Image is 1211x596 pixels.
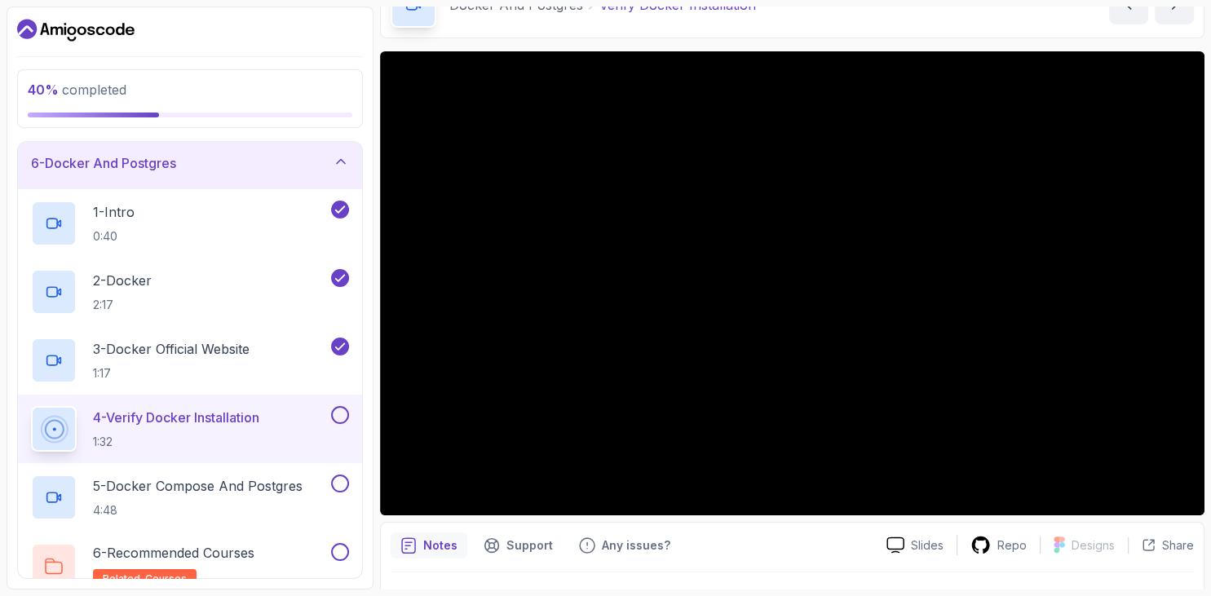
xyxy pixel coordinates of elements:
[18,137,362,189] button: 6-Docker And Postgres
[957,535,1040,555] a: Repo
[28,82,126,98] span: completed
[31,406,349,452] button: 4-Verify Docker Installation1:32
[93,297,152,313] p: 2:17
[31,153,176,173] h3: 6 - Docker And Postgres
[93,339,250,359] p: 3 - Docker Official Website
[93,434,259,450] p: 1:32
[17,17,135,43] a: Dashboard
[31,543,349,589] button: 6-Recommended Coursesrelated-courses
[31,201,349,246] button: 1-Intro0:40
[93,543,254,563] p: 6 - Recommended Courses
[380,51,1204,515] iframe: 4 - Verify Docker Installation
[1072,537,1115,554] p: Designs
[1128,537,1194,554] button: Share
[997,537,1027,554] p: Repo
[31,475,349,520] button: 5-Docker Compose And Postgres4:48
[423,537,457,554] p: Notes
[93,476,303,496] p: 5 - Docker Compose And Postgres
[31,269,349,315] button: 2-Docker2:17
[93,228,135,245] p: 0:40
[873,536,957,554] a: Slides
[93,502,303,519] p: 4:48
[474,532,563,558] button: Support button
[103,572,187,585] span: related-courses
[93,408,259,427] p: 4 - Verify Docker Installation
[93,365,250,382] p: 1:17
[911,537,944,554] p: Slides
[391,532,467,558] button: notes button
[569,532,680,558] button: Feedback button
[602,537,670,554] p: Any issues?
[93,202,135,222] p: 1 - Intro
[31,338,349,383] button: 3-Docker Official Website1:17
[1162,537,1194,554] p: Share
[28,82,59,98] span: 40 %
[506,537,553,554] p: Support
[93,271,152,290] p: 2 - Docker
